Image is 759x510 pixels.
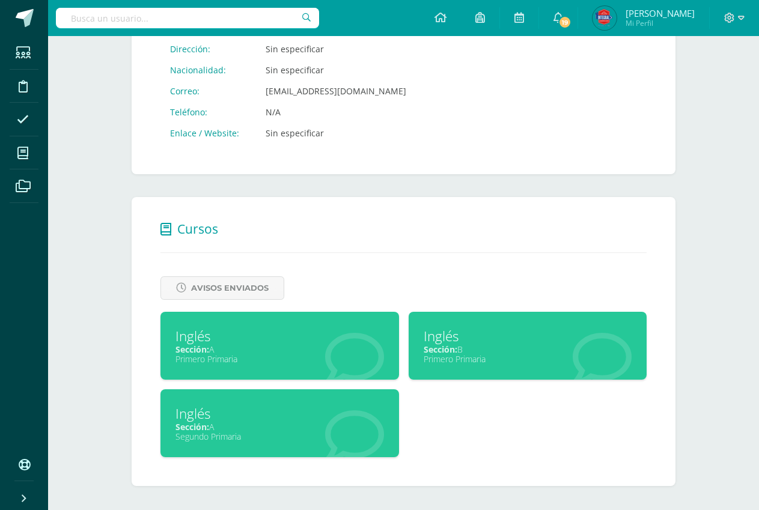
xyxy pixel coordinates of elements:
img: 38eaf94feb06c03c893c1ca18696d927.png [593,6,617,30]
td: Sin especificar [256,123,416,144]
td: Nacionalidad: [160,59,256,80]
input: Busca un usuario... [56,8,319,28]
span: Cursos [177,220,218,237]
div: Primero Primaria [175,353,384,365]
div: Inglés [175,404,384,423]
td: Teléfono: [160,102,256,123]
a: InglésSección:APrimero Primaria [160,312,399,380]
td: Sin especificar [256,38,416,59]
td: Enlace / Website: [160,123,256,144]
div: Inglés [424,327,632,345]
div: Inglés [175,327,384,345]
td: Correo: [160,80,256,102]
td: [EMAIL_ADDRESS][DOMAIN_NAME] [256,80,416,102]
span: Avisos Enviados [191,277,269,299]
a: InglésSección:ASegundo Primaria [160,389,399,457]
div: A [175,421,384,433]
div: Segundo Primaria [175,431,384,442]
td: Dirección: [160,38,256,59]
div: Primero Primaria [424,353,632,365]
a: Avisos Enviados [160,276,284,300]
td: Sin especificar [256,59,416,80]
div: A [175,344,384,355]
span: 19 [558,16,572,29]
span: Sección: [175,344,209,355]
span: Sección: [175,421,209,433]
span: Mi Perfil [626,18,695,28]
td: N/A [256,102,416,123]
div: B [424,344,632,355]
span: [PERSON_NAME] [626,7,695,19]
span: Sección: [424,344,457,355]
a: InglésSección:BPrimero Primaria [409,312,647,380]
